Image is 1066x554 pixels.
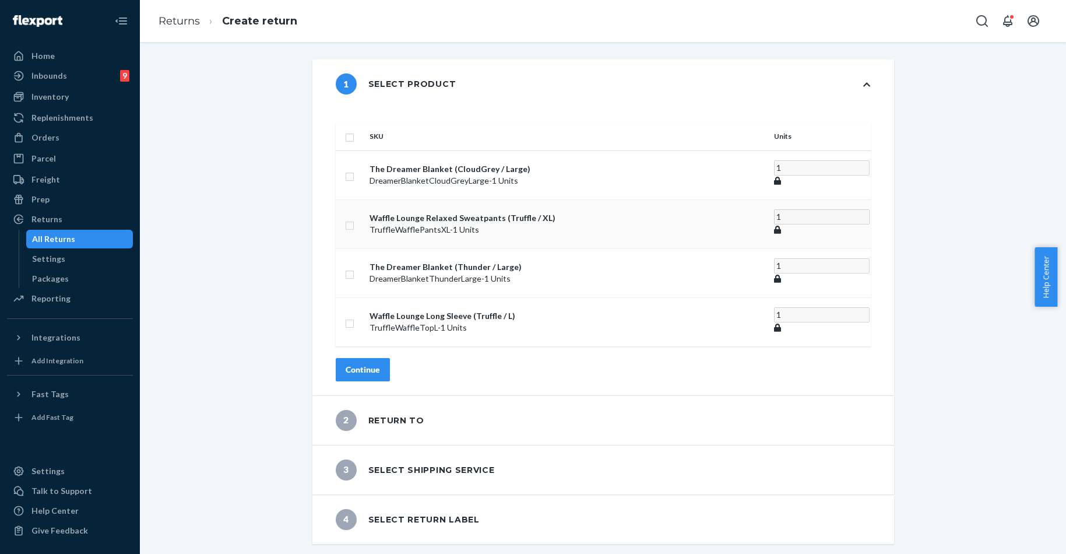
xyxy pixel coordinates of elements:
[26,230,133,248] a: All Returns
[7,170,133,189] a: Freight
[370,175,765,187] p: DreamerBlanketCloudGreyLarge - 1 Units
[336,73,357,94] span: 1
[32,273,69,285] div: Packages
[13,15,62,27] img: Flexport logo
[370,224,765,236] p: TruffleWafflePantsXL - 1 Units
[7,385,133,404] button: Fast Tags
[7,502,133,520] a: Help Center
[31,174,60,185] div: Freight
[31,213,62,225] div: Returns
[774,160,870,176] input: Enter quantity
[31,485,92,497] div: Talk to Support
[32,253,65,265] div: Settings
[32,233,75,245] div: All Returns
[774,258,870,274] input: Enter quantity
[7,482,133,500] a: Talk to Support
[996,9,1019,33] button: Open notifications
[149,4,307,38] ol: breadcrumbs
[31,388,69,400] div: Fast Tags
[365,122,769,150] th: SKU
[159,15,200,27] a: Returns
[346,364,380,376] div: Continue
[7,87,133,106] a: Inventory
[336,410,424,431] div: Return to
[7,521,133,540] button: Give Feedback
[31,132,59,143] div: Orders
[7,210,133,229] a: Returns
[370,310,765,322] p: Waffle Lounge Long Sleeve (Truffle / L)
[774,307,870,322] input: Enter quantity
[31,293,71,304] div: Reporting
[336,460,495,481] div: Select shipping service
[7,108,133,127] a: Replenishments
[336,410,357,431] span: 2
[336,460,357,481] span: 3
[7,66,133,85] a: Inbounds9
[7,289,133,308] a: Reporting
[7,328,133,347] button: Integrations
[31,505,79,517] div: Help Center
[120,70,129,82] div: 9
[31,194,50,205] div: Prep
[7,47,133,65] a: Home
[1022,9,1045,33] button: Open account menu
[336,509,357,530] span: 4
[31,91,69,103] div: Inventory
[370,163,765,175] p: The Dreamer Blanket (CloudGrey / Large)
[26,250,133,268] a: Settings
[7,190,133,209] a: Prep
[26,269,133,288] a: Packages
[31,153,56,164] div: Parcel
[370,261,765,273] p: The Dreamer Blanket (Thunder / Large)
[7,352,133,370] a: Add Integration
[7,149,133,168] a: Parcel
[222,15,297,27] a: Create return
[7,128,133,147] a: Orders
[31,356,83,366] div: Add Integration
[336,509,480,530] div: Select return label
[7,462,133,481] a: Settings
[110,9,133,33] button: Close Navigation
[31,70,67,82] div: Inbounds
[336,358,390,381] button: Continue
[31,332,80,343] div: Integrations
[31,525,88,537] div: Give Feedback
[769,122,871,150] th: Units
[31,465,65,477] div: Settings
[31,412,73,422] div: Add Fast Tag
[31,50,55,62] div: Home
[970,9,994,33] button: Open Search Box
[774,209,870,225] input: Enter quantity
[370,212,765,224] p: Waffle Lounge Relaxed Sweatpants (Truffle / XL)
[370,322,765,334] p: TruffleWaffleTopL - 1 Units
[370,273,765,285] p: DreamerBlanketThunderLarge - 1 Units
[336,73,456,94] div: Select product
[1035,247,1057,307] button: Help Center
[31,112,93,124] div: Replenishments
[7,408,133,427] a: Add Fast Tag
